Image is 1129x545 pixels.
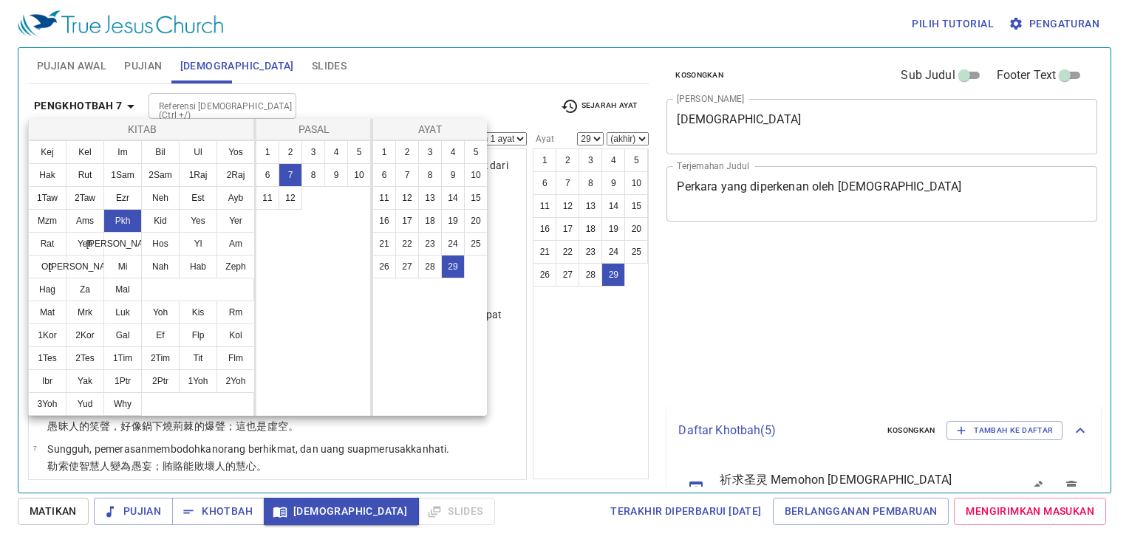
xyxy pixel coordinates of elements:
[418,186,442,210] button: 13
[141,346,180,370] button: 2Tim
[66,163,104,187] button: Rut
[464,209,488,233] button: 20
[103,369,142,393] button: 1Ptr
[66,323,104,347] button: 2Kor
[141,163,180,187] button: 2Sam
[28,163,66,187] button: Hak
[216,140,255,164] button: Yos
[216,163,255,187] button: 2Raj
[103,255,142,278] button: Mi
[179,232,217,256] button: Yl
[103,346,142,370] button: 1Tim
[28,323,66,347] button: 1Kor
[347,163,371,187] button: 10
[141,369,180,393] button: 2Ptr
[395,186,419,210] button: 12
[179,140,217,164] button: Ul
[28,392,66,416] button: 3Yoh
[103,278,142,301] button: Mal
[103,323,142,347] button: Gal
[28,140,66,164] button: Kej
[216,186,255,210] button: Ayb
[256,163,279,187] button: 6
[103,232,142,256] button: [PERSON_NAME]
[259,122,369,137] p: Pasal
[179,369,217,393] button: 1Yoh
[256,186,279,210] button: 11
[141,323,180,347] button: Ef
[66,255,104,278] button: [PERSON_NAME]
[216,369,255,393] button: 2Yoh
[395,255,419,278] button: 27
[216,232,255,256] button: Am
[179,186,217,210] button: Est
[376,122,484,137] p: Ayat
[372,186,396,210] button: 11
[141,209,180,233] button: Kid
[103,209,142,233] button: Pkh
[301,163,325,187] button: 8
[216,255,255,278] button: Zeph
[28,209,66,233] button: Mzm
[441,163,465,187] button: 9
[103,163,142,187] button: 1Sam
[141,232,180,256] button: Hos
[103,301,142,324] button: Luk
[66,369,104,393] button: Yak
[66,186,104,210] button: 2Taw
[279,140,302,164] button: 2
[324,140,348,164] button: 4
[141,255,180,278] button: Nah
[141,140,180,164] button: Bil
[395,140,419,164] button: 2
[179,255,217,278] button: Hab
[28,369,66,393] button: Ibr
[441,232,465,256] button: 24
[66,209,104,233] button: Ams
[103,392,142,416] button: Why
[103,186,142,210] button: Ezr
[441,140,465,164] button: 4
[418,232,442,256] button: 23
[28,278,66,301] button: Hag
[179,323,217,347] button: Flp
[66,140,104,164] button: Kel
[103,140,142,164] button: Im
[66,278,104,301] button: Za
[279,163,302,187] button: 7
[28,301,66,324] button: Mat
[66,392,104,416] button: Yud
[372,232,396,256] button: 21
[28,255,66,278] button: Ob
[179,209,217,233] button: Yes
[464,140,488,164] button: 5
[418,163,442,187] button: 8
[418,140,442,164] button: 3
[395,232,419,256] button: 22
[441,255,465,278] button: 29
[418,209,442,233] button: 18
[28,186,66,210] button: 1Taw
[441,186,465,210] button: 14
[216,346,255,370] button: Flm
[372,209,396,233] button: 16
[141,186,180,210] button: Neh
[395,163,419,187] button: 7
[347,140,371,164] button: 5
[418,255,442,278] button: 28
[372,255,396,278] button: 26
[66,232,104,256] button: Yeh
[179,346,217,370] button: Tit
[28,346,66,370] button: 1Tes
[372,163,396,187] button: 6
[216,301,255,324] button: Rm
[216,209,255,233] button: Yer
[279,186,302,210] button: 12
[66,301,104,324] button: Mrk
[66,346,104,370] button: 2Tes
[256,140,279,164] button: 1
[464,232,488,256] button: 25
[372,140,396,164] button: 1
[464,163,488,187] button: 10
[301,140,325,164] button: 3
